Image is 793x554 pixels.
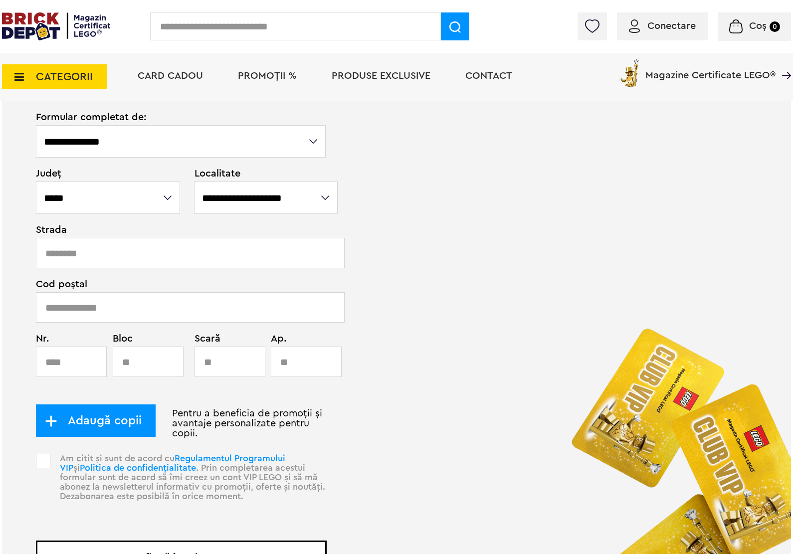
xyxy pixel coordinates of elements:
span: Coș [749,21,767,31]
span: Formular completat de: [36,112,327,122]
a: Contact [465,71,512,81]
p: Am citit și sunt de acord cu și . Prin completarea acestui formular sunt de acord să îmi creez un... [53,454,327,518]
img: add_child [45,415,57,427]
span: Cod poștal [36,279,327,289]
a: Card Cadou [138,71,203,81]
span: Bloc [113,334,178,344]
a: Politica de confidențialitate [80,463,196,472]
span: Nr. [36,334,101,344]
span: Ap. [271,334,312,344]
a: Produse exclusive [332,71,430,81]
a: Conectare [629,21,696,31]
span: Conectare [647,21,696,31]
span: Județ [36,169,182,179]
a: Magazine Certificate LEGO® [776,57,791,67]
span: Scară [195,334,247,344]
span: Magazine Certificate LEGO® [645,57,776,80]
small: 0 [770,21,780,32]
span: Localitate [195,169,327,179]
span: Adaugă copii [57,415,142,426]
p: Pentru a beneficia de promoții și avantaje personalizate pentru copii. [36,408,327,438]
span: CATEGORII [36,71,93,82]
a: PROMOȚII % [238,71,297,81]
a: Regulamentul Programului VIP [60,454,285,472]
